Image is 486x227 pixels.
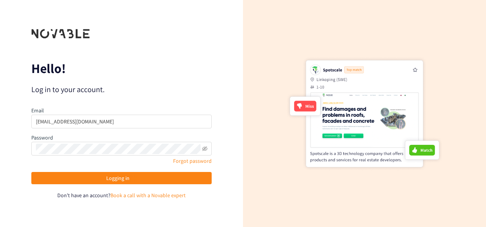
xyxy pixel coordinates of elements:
p: Log in to your account. [31,84,212,95]
span: Logging in [106,174,137,183]
a: Book a call with a Novable expert [110,192,186,199]
button: Logging in [31,172,212,184]
label: Email [31,107,44,114]
label: Password [31,134,53,141]
iframe: Chat Widget [448,190,486,227]
div: Widget de chat [448,190,486,227]
p: Hello! [31,62,212,75]
a: Forgot password [173,157,212,164]
span: Don't have an account? [57,192,110,199]
span: eye-invisible [202,146,207,151]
